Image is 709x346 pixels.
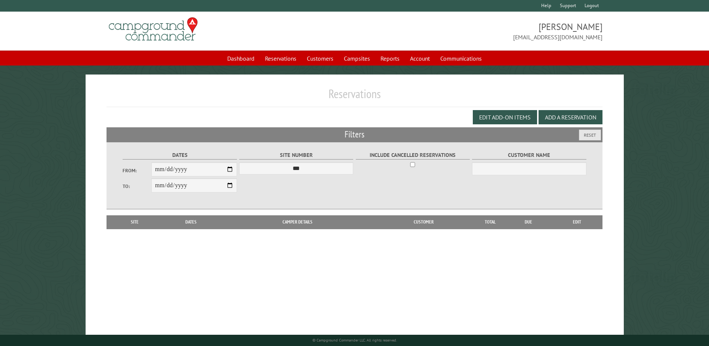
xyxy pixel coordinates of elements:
th: Camper Details [223,215,372,229]
th: Dates [159,215,223,229]
label: Customer Name [472,151,586,160]
a: Communications [436,51,486,66]
img: Campground Commander [107,15,200,44]
label: Site Number [239,151,353,160]
th: Customer [372,215,475,229]
a: Campsites [339,51,374,66]
button: Add a Reservation [539,110,602,124]
label: Include Cancelled Reservations [356,151,470,160]
th: Due [505,215,552,229]
small: © Campground Commander LLC. All rights reserved. [312,338,397,343]
a: Account [406,51,434,66]
th: Site [110,215,159,229]
h1: Reservations [107,86,602,107]
th: Edit [552,215,602,229]
button: Reset [579,130,601,140]
a: Customers [302,51,338,66]
label: Dates [123,151,237,160]
h2: Filters [107,127,602,142]
a: Reports [376,51,404,66]
th: Total [475,215,505,229]
a: Dashboard [223,51,259,66]
label: From: [123,167,151,174]
a: Reservations [261,51,301,66]
label: To: [123,183,151,190]
button: Edit Add-on Items [473,110,537,124]
span: [PERSON_NAME] [EMAIL_ADDRESS][DOMAIN_NAME] [355,21,602,42]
